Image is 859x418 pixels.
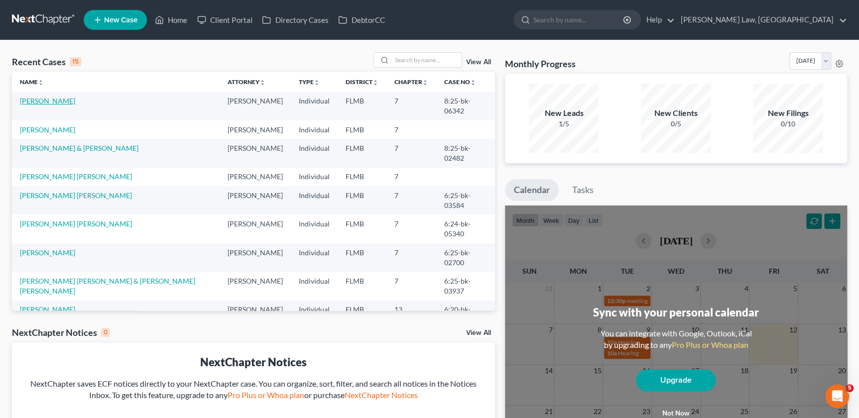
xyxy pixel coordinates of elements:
div: NextChapter Notices [20,354,487,370]
td: 7 [386,186,436,214]
td: [PERSON_NAME] [220,301,291,329]
a: Home [150,11,192,29]
td: FLMB [338,186,386,214]
td: [PERSON_NAME] [220,214,291,243]
a: [PERSON_NAME] & [PERSON_NAME] [20,144,138,152]
a: Attorneyunfold_more [228,78,265,86]
a: View All [466,59,491,66]
a: [PERSON_NAME] [PERSON_NAME] [20,219,132,228]
td: Individual [291,168,338,186]
a: [PERSON_NAME] [20,97,75,105]
a: Pro Plus or Whoa plan [671,340,748,349]
a: Help [641,11,675,29]
td: 7 [386,272,436,300]
a: View All [466,329,491,336]
i: unfold_more [422,80,428,86]
div: NextChapter Notices [12,326,110,338]
div: Sync with your personal calendar [593,305,759,320]
td: Individual [291,214,338,243]
td: 6:24-bk-05340 [436,214,495,243]
h3: Monthly Progress [505,58,576,70]
td: [PERSON_NAME] [220,92,291,120]
i: unfold_more [38,80,44,86]
td: [PERSON_NAME] [220,139,291,167]
div: 0 [101,328,110,337]
td: FLMB [338,168,386,186]
input: Search by name... [533,10,624,29]
td: 7 [386,139,436,167]
td: 6:25-bk-03584 [436,186,495,214]
span: New Case [104,16,137,24]
td: [PERSON_NAME] [220,168,291,186]
a: NextChapter Notices [345,390,418,400]
td: 8:25-bk-02482 [436,139,495,167]
a: DebtorCC [333,11,389,29]
div: 1/5 [529,119,599,129]
a: Client Portal [192,11,257,29]
td: Individual [291,139,338,167]
td: [PERSON_NAME] [220,272,291,300]
td: FLMB [338,214,386,243]
div: New Clients [641,107,711,119]
td: FLMB [338,120,386,139]
div: NextChapter saves ECF notices directly to your NextChapter case. You can organize, sort, filter, ... [20,378,487,401]
a: Directory Cases [257,11,333,29]
td: FLMB [338,92,386,120]
td: FLMB [338,301,386,329]
td: 7 [386,214,436,243]
td: 7 [386,120,436,139]
a: Upgrade [636,369,716,391]
a: Calendar [505,179,559,201]
td: Individual [291,120,338,139]
td: 8:25-bk-06342 [436,92,495,120]
div: 0/10 [753,119,823,129]
i: unfold_more [470,80,476,86]
div: New Filings [753,107,823,119]
td: [PERSON_NAME] [220,243,291,272]
a: Typeunfold_more [299,78,320,86]
a: Case Nounfold_more [444,78,476,86]
td: 6:25-bk-02700 [436,243,495,272]
td: [PERSON_NAME] [220,120,291,139]
i: unfold_more [314,80,320,86]
td: Individual [291,186,338,214]
td: FLMB [338,272,386,300]
div: 15 [70,57,81,66]
td: 6:25-bk-03937 [436,272,495,300]
iframe: Intercom live chat [825,384,849,408]
a: [PERSON_NAME] Law, [GEOGRAPHIC_DATA] [676,11,847,29]
td: Individual [291,301,338,329]
td: 7 [386,243,436,272]
a: [PERSON_NAME] [20,125,75,134]
i: unfold_more [372,80,378,86]
td: 6:20-bk-05138 [436,301,495,329]
div: You can integrate with Google, Outlook, iCal by upgrading to any [596,328,755,351]
td: Individual [291,92,338,120]
a: [PERSON_NAME] [20,248,75,257]
td: 7 [386,168,436,186]
td: [PERSON_NAME] [220,186,291,214]
div: Recent Cases [12,56,81,68]
a: [PERSON_NAME] [PERSON_NAME] [20,191,132,200]
td: FLMB [338,243,386,272]
td: 13 [386,301,436,329]
a: Pro Plus or Whoa plan [228,390,304,400]
td: 7 [386,92,436,120]
a: [PERSON_NAME] [PERSON_NAME] [20,172,132,181]
a: Chapterunfold_more [394,78,428,86]
i: unfold_more [259,80,265,86]
input: Search by name... [392,53,462,67]
a: Districtunfold_more [346,78,378,86]
a: Nameunfold_more [20,78,44,86]
td: Individual [291,243,338,272]
a: Tasks [563,179,603,201]
a: [PERSON_NAME] [20,305,75,313]
div: New Leads [529,107,599,119]
div: 0/5 [641,119,711,129]
span: 5 [846,384,854,392]
a: [PERSON_NAME] [PERSON_NAME] & [PERSON_NAME] [PERSON_NAME] [20,277,195,295]
td: FLMB [338,139,386,167]
td: Individual [291,272,338,300]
